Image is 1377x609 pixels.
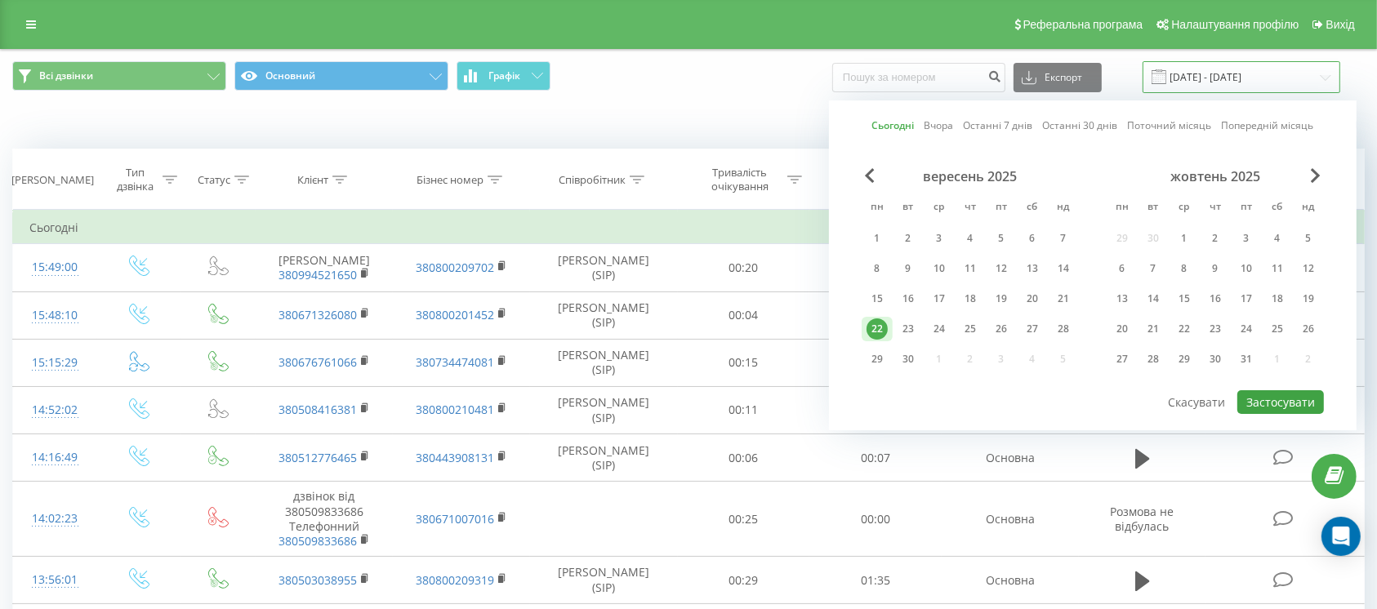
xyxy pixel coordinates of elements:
[416,260,494,275] a: 380800209702
[1236,288,1257,309] div: 17
[1234,196,1259,220] abbr: п’ятниця
[809,557,942,604] td: 01:35
[893,317,924,341] div: вт 23 вер 2025 р.
[1110,196,1134,220] abbr: понеділок
[1200,226,1231,251] div: чт 2 жовт 2025 р.
[955,317,986,341] div: чт 25 вер 2025 р.
[1112,349,1133,370] div: 27
[1138,317,1169,341] div: вт 21 жовт 2025 р.
[989,196,1014,220] abbr: п’ятниця
[898,349,919,370] div: 30
[1321,517,1361,556] div: Open Intercom Messenger
[29,394,81,426] div: 14:52:02
[1298,228,1319,249] div: 5
[1022,318,1043,340] div: 27
[865,196,889,220] abbr: понеділок
[1262,256,1293,281] div: сб 11 жовт 2025 р.
[29,347,81,379] div: 15:15:29
[929,288,950,309] div: 17
[955,287,986,311] div: чт 18 вер 2025 р.
[457,61,550,91] button: Графік
[1205,288,1226,309] div: 16
[1293,287,1324,311] div: нд 19 жовт 2025 р.
[896,196,920,220] abbr: вівторок
[1205,349,1226,370] div: 30
[1143,318,1164,340] div: 21
[279,267,357,282] a: 380994521650
[1017,226,1048,251] div: сб 6 вер 2025 р.
[1231,226,1262,251] div: пт 3 жовт 2025 р.
[297,173,328,187] div: Клієнт
[1107,168,1324,184] div: жовтень 2025
[1048,317,1079,341] div: нд 28 вер 2025 р.
[1311,168,1321,183] span: Next Month
[530,557,678,604] td: [PERSON_NAME] (SIP)
[39,69,93,82] span: Всі дзвінки
[942,482,1079,557] td: Основна
[828,166,916,193] div: Тривалість розмови
[862,256,893,281] div: пн 8 вер 2025 р.
[991,228,1012,249] div: 5
[1107,256,1138,281] div: пн 6 жовт 2025 р.
[809,339,942,386] td: 00:38
[867,349,888,370] div: 29
[1112,288,1133,309] div: 13
[1112,258,1133,279] div: 6
[1022,228,1043,249] div: 6
[1237,390,1324,414] button: Застосувати
[12,61,226,91] button: Всі дзвінки
[925,118,954,134] a: Вчора
[809,244,942,291] td: 01:01
[1293,317,1324,341] div: нд 26 жовт 2025 р.
[279,307,357,322] a: 380671326080
[416,354,494,370] a: 380734474081
[1138,287,1169,311] div: вт 14 жовт 2025 р.
[1112,318,1133,340] div: 20
[696,166,783,193] div: Тривалість очікування
[1169,287,1200,311] div: ср 15 жовт 2025 р.
[678,339,810,386] td: 00:15
[964,118,1033,134] a: Останні 7 днів
[530,291,678,339] td: [PERSON_NAME] (SIP)
[256,244,393,291] td: [PERSON_NAME]
[924,287,955,311] div: ср 17 вер 2025 р.
[955,226,986,251] div: чт 4 вер 2025 р.
[924,256,955,281] div: ср 10 вер 2025 р.
[1326,18,1355,31] span: Вихід
[1053,228,1074,249] div: 7
[29,442,81,473] div: 14:16:49
[1262,226,1293,251] div: сб 4 жовт 2025 р.
[1205,228,1226,249] div: 2
[1169,256,1200,281] div: ср 8 жовт 2025 р.
[1138,347,1169,371] div: вт 28 жовт 2025 р.
[955,256,986,281] div: чт 11 вер 2025 р.
[530,244,678,291] td: [PERSON_NAME] (SIP)
[1169,317,1200,341] div: ср 22 жовт 2025 р.
[29,300,81,331] div: 15:48:10
[1231,287,1262,311] div: пт 17 жовт 2025 р.
[416,307,494,322] a: 380800201452
[678,244,810,291] td: 00:20
[1231,347,1262,371] div: пт 31 жовт 2025 р.
[1236,318,1257,340] div: 24
[112,166,158,193] div: Тип дзвінка
[1160,390,1235,414] button: Скасувати
[1023,18,1143,31] span: Реферальна програма
[991,258,1012,279] div: 12
[1051,196,1076,220] abbr: неділя
[29,503,81,535] div: 14:02:23
[927,196,951,220] abbr: середа
[832,63,1005,92] input: Пошук за номером
[809,291,942,339] td: 00:56
[279,354,357,370] a: 380676761066
[960,318,981,340] div: 25
[29,564,81,596] div: 13:56:01
[1205,318,1226,340] div: 23
[13,211,1365,244] td: Сьогодні
[1205,258,1226,279] div: 9
[986,287,1017,311] div: пт 19 вер 2025 р.
[862,226,893,251] div: пн 1 вер 2025 р.
[1053,258,1074,279] div: 14
[1200,287,1231,311] div: чт 16 жовт 2025 р.
[865,168,875,183] span: Previous Month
